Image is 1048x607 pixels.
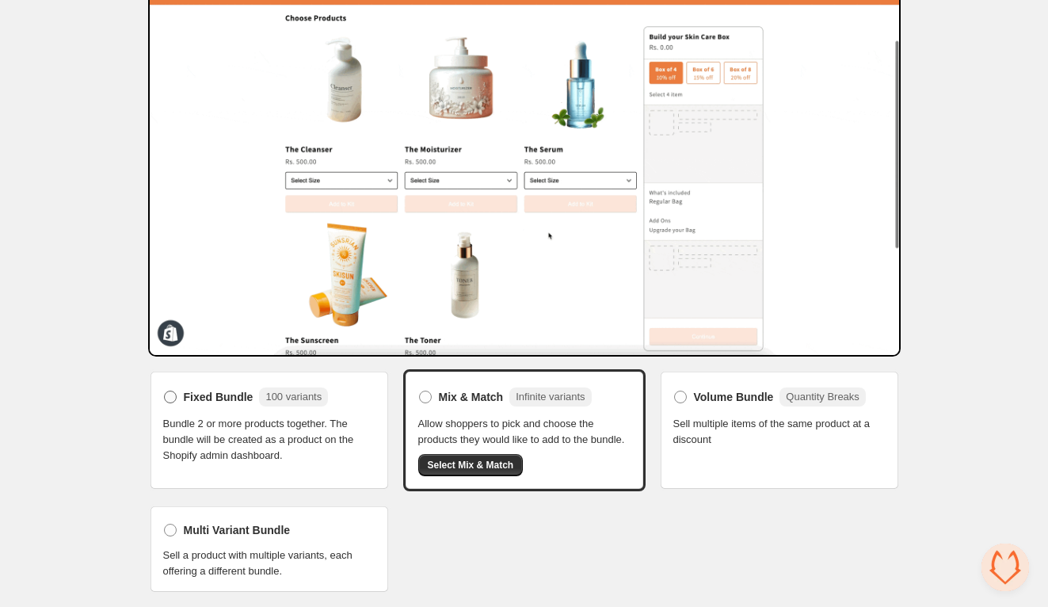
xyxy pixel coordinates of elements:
span: Sell multiple items of the same product at a discount [673,416,886,448]
span: Mix & Match [439,389,504,405]
span: 100 variants [265,391,322,403]
span: Multi Variant Bundle [184,522,291,538]
span: Allow shoppers to pick and choose the products they would like to add to the bundle. [418,416,631,448]
button: Select Mix & Match [418,454,524,476]
span: Infinite variants [516,391,585,403]
div: Open chat [981,544,1029,591]
span: Volume Bundle [694,389,774,405]
span: Sell a product with multiple variants, each offering a different bundle. [163,548,375,579]
span: Select Mix & Match [428,459,514,471]
span: Fixed Bundle [184,389,253,405]
span: Quantity Breaks [786,391,859,403]
span: Bundle 2 or more products together. The bundle will be created as a product on the Shopify admin ... [163,416,375,464]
